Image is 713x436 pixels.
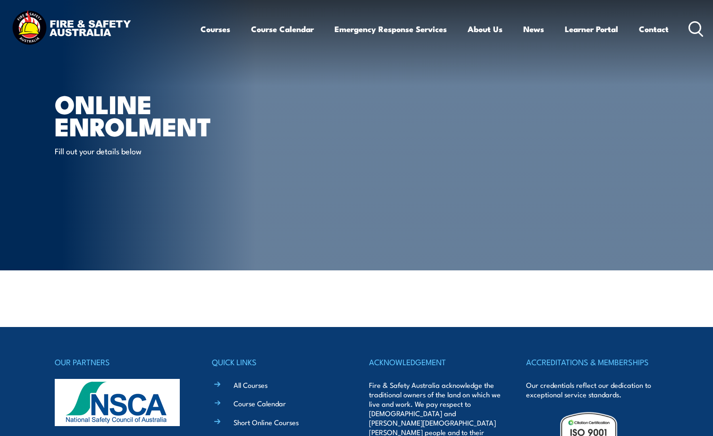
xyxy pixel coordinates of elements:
[639,17,669,42] a: Contact
[565,17,618,42] a: Learner Portal
[234,380,268,390] a: All Courses
[523,17,544,42] a: News
[55,92,288,136] h1: Online Enrolment
[526,380,658,399] p: Our credentials reflect our dedication to exceptional service standards.
[234,398,286,408] a: Course Calendar
[201,17,230,42] a: Courses
[234,417,299,427] a: Short Online Courses
[335,17,447,42] a: Emergency Response Services
[55,145,227,156] p: Fill out your details below
[212,355,344,369] h4: QUICK LINKS
[55,355,187,369] h4: OUR PARTNERS
[55,379,180,426] img: nsca-logo-footer
[251,17,314,42] a: Course Calendar
[526,355,658,369] h4: ACCREDITATIONS & MEMBERSHIPS
[369,355,501,369] h4: ACKNOWLEDGEMENT
[468,17,503,42] a: About Us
